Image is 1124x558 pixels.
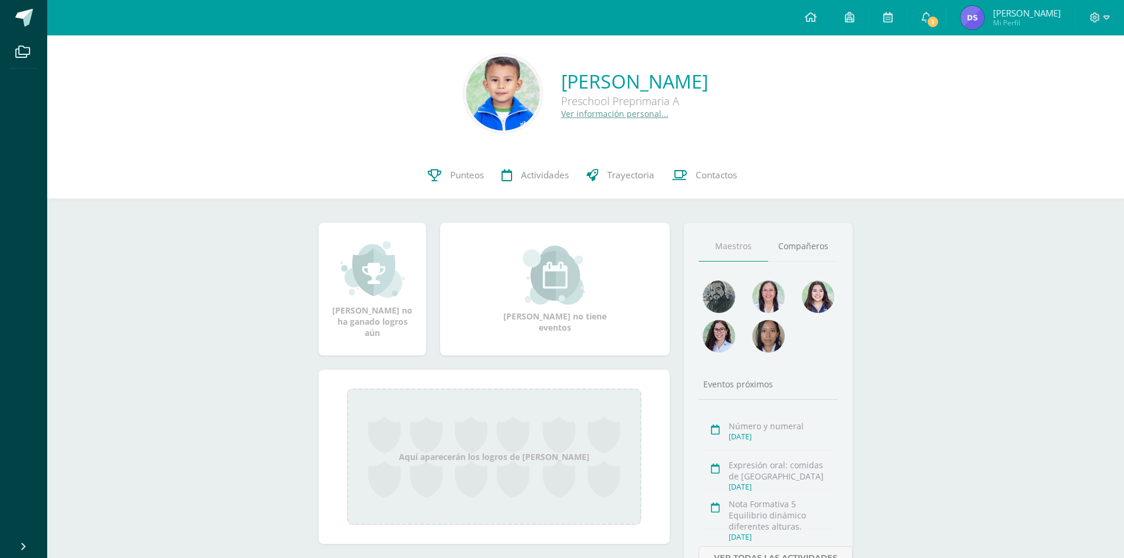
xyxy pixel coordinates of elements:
[993,7,1061,19] span: [PERSON_NAME]
[729,532,834,542] div: [DATE]
[699,378,838,390] div: Eventos próximos
[561,68,708,94] a: [PERSON_NAME]
[926,15,939,28] span: 1
[607,169,654,181] span: Trayectoria
[752,320,785,353] img: f44f70a6adbdcf0a6c06a725c645ba63.png
[496,246,614,333] div: [PERSON_NAME] no tiene eventos
[521,169,569,181] span: Actividades
[561,94,708,108] div: Preschool Preprimaria A
[703,320,735,353] img: 2e11c01efca6fc05c1d47e3b721e47b3.png
[729,459,834,482] div: Expresión oral: comidas de [GEOGRAPHIC_DATA]
[419,152,493,199] a: Punteos
[703,280,735,313] img: 4179e05c207095638826b52d0d6e7b97.png
[330,240,414,338] div: [PERSON_NAME] no ha ganado logros aún
[993,18,1061,28] span: Mi Perfil
[466,57,540,130] img: 6d2ff45da7af51ed76b1fbbcc43f22bf.png
[523,246,587,305] img: event_small.png
[729,432,834,442] div: [DATE]
[729,482,834,492] div: [DATE]
[561,108,668,119] a: Ver información personal...
[961,6,984,30] img: 5ad5cfdaed75a191302d81c4abffbf41.png
[347,389,641,525] div: Aquí aparecerán los logros de [PERSON_NAME]
[696,169,737,181] span: Contactos
[699,231,768,262] a: Maestros
[450,169,484,181] span: Punteos
[752,280,785,313] img: 78f4197572b4db04b380d46154379998.png
[729,420,834,432] div: Número y numeral
[340,240,405,299] img: achievement_small.png
[578,152,663,199] a: Trayectoria
[729,498,834,532] div: Nota Formativa 5 Equilibrio dinámico diferentes alturas.
[663,152,746,199] a: Contactos
[493,152,578,199] a: Actividades
[768,231,838,262] a: Compañeros
[802,280,834,313] img: 0f9620b08b18dc87ee4310e103c57d1d.png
